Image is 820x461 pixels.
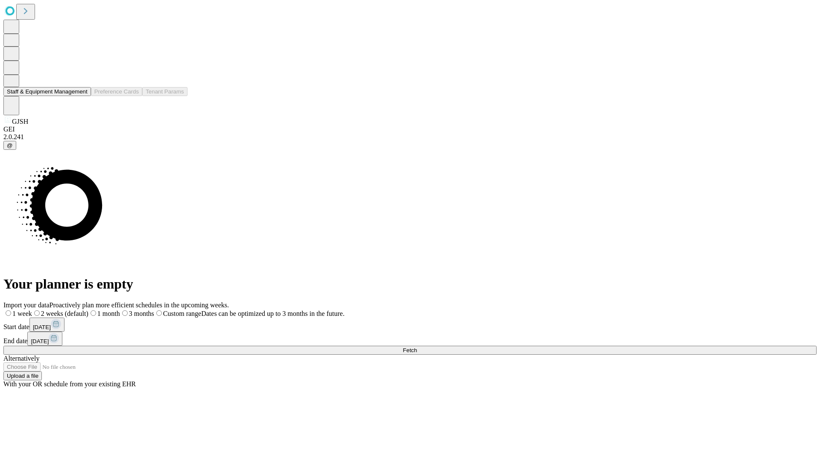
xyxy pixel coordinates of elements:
button: Fetch [3,346,817,355]
span: Fetch [403,347,417,353]
h1: Your planner is empty [3,276,817,292]
span: Dates can be optimized up to 3 months in the future. [201,310,344,317]
button: Staff & Equipment Management [3,87,91,96]
input: Custom rangeDates can be optimized up to 3 months in the future. [156,310,162,316]
div: Start date [3,318,817,332]
button: [DATE] [29,318,64,332]
button: Tenant Params [142,87,187,96]
span: 1 week [12,310,32,317]
span: GJSH [12,118,28,125]
span: @ [7,142,13,149]
input: 1 month [91,310,96,316]
input: 2 weeks (default) [34,310,40,316]
div: 2.0.241 [3,133,817,141]
span: 2 weeks (default) [41,310,88,317]
div: End date [3,332,817,346]
input: 1 week [6,310,11,316]
button: Preference Cards [91,87,142,96]
button: Upload a file [3,371,42,380]
span: [DATE] [33,324,51,330]
span: Custom range [163,310,201,317]
button: @ [3,141,16,150]
div: GEI [3,125,817,133]
input: 3 months [122,310,128,316]
span: 1 month [97,310,120,317]
span: Alternatively [3,355,39,362]
button: [DATE] [27,332,62,346]
span: Proactively plan more efficient schedules in the upcoming weeks. [50,301,229,309]
span: With your OR schedule from your existing EHR [3,380,136,388]
span: 3 months [129,310,154,317]
span: Import your data [3,301,50,309]
span: [DATE] [31,338,49,344]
